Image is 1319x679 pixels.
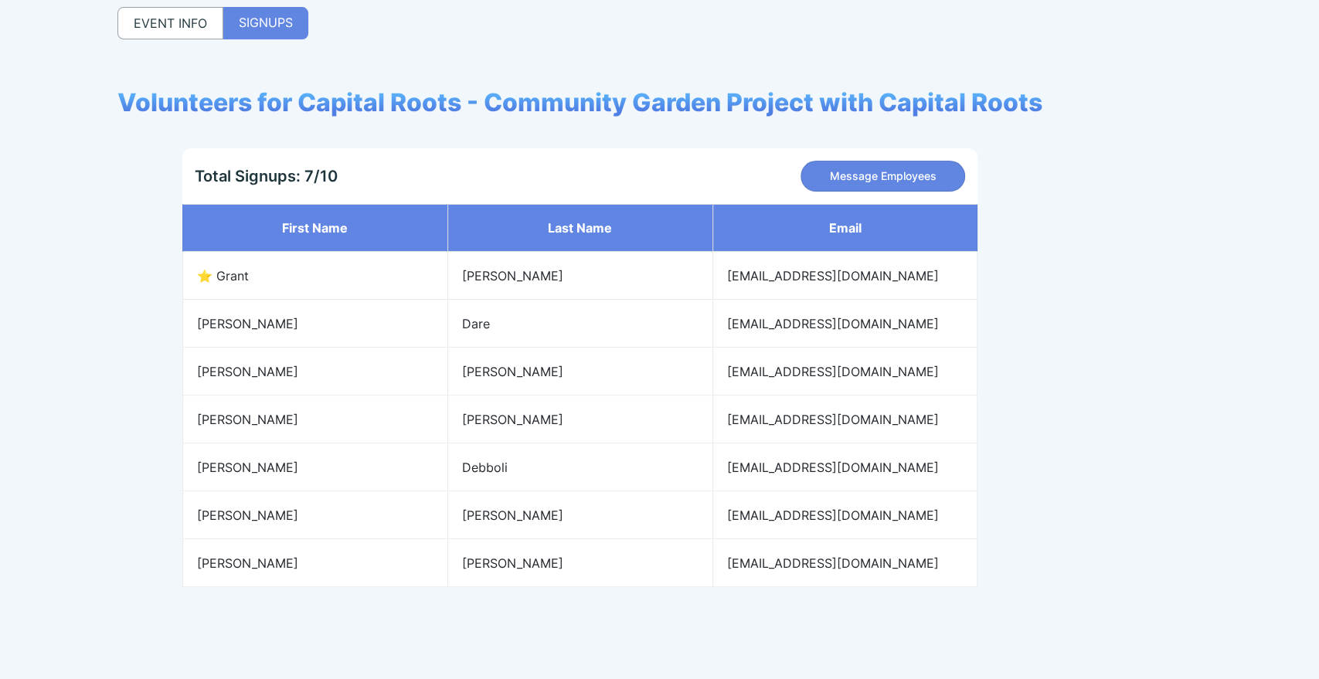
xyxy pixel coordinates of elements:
[712,491,977,539] td: [EMAIL_ADDRESS][DOMAIN_NAME]
[712,348,977,396] td: [EMAIL_ADDRESS][DOMAIN_NAME]
[182,491,447,539] td: [PERSON_NAME]
[447,539,712,587] td: [PERSON_NAME]
[182,348,447,396] td: [PERSON_NAME]
[447,300,712,348] td: Dare
[712,396,977,443] td: [EMAIL_ADDRESS][DOMAIN_NAME]
[223,7,308,39] div: SIGNUPS
[447,396,712,443] td: [PERSON_NAME]
[182,300,447,348] td: [PERSON_NAME]
[182,443,447,491] td: [PERSON_NAME]
[712,539,977,587] td: [EMAIL_ADDRESS][DOMAIN_NAME]
[182,539,447,587] td: [PERSON_NAME]
[182,396,447,443] td: [PERSON_NAME]
[801,161,965,192] button: Message Employees
[447,491,712,539] td: [PERSON_NAME]
[182,252,447,300] td: ⭐ Grant
[447,443,712,491] td: Debboli
[447,348,712,396] td: [PERSON_NAME]
[712,443,977,491] td: [EMAIL_ADDRESS][DOMAIN_NAME]
[830,168,937,184] span: Message Employees
[712,204,977,252] th: Email
[117,87,1042,117] span: Volunteers for Capital Roots - Community Garden Project with Capital Roots
[447,204,712,252] th: Last name
[712,252,977,300] td: [EMAIL_ADDRESS][DOMAIN_NAME]
[195,167,338,185] div: Total Signups: 7/10
[117,7,223,39] div: EVENT INFO
[182,204,447,252] th: First name
[712,300,977,348] td: [EMAIL_ADDRESS][DOMAIN_NAME]
[447,252,712,300] td: [PERSON_NAME]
